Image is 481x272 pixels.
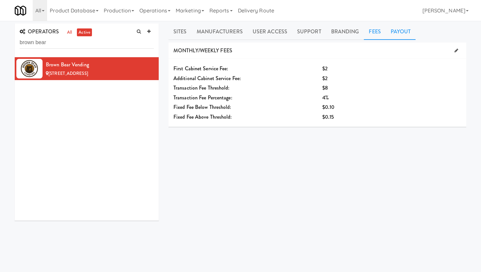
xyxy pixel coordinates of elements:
[322,113,334,121] span: $0.15
[173,84,230,92] span: Transaction Fee Threshold:
[48,70,88,76] span: [STREET_ADDRESS]
[322,94,329,101] span: 4%
[322,103,335,111] span: $0.10
[173,47,232,54] span: MONTHLY/WEEKLY FEES
[173,75,241,82] span: Additional Cabinet Service Fee:
[169,24,192,40] a: Sites
[322,75,328,82] span: $2
[173,113,232,121] span: Fixed Fee Above Threshold:
[248,24,292,40] a: User Access
[192,24,248,40] a: Manufacturers
[77,28,92,37] a: active
[326,24,364,40] a: Branding
[65,28,74,37] a: all
[20,28,59,35] span: OPERATORS
[20,37,154,49] input: Search Operator
[292,24,326,40] a: Support
[173,94,232,101] span: Transaction Fee Percentage:
[322,84,328,92] span: $8
[173,103,231,111] span: Fixed Fee Below Threshold:
[15,57,159,80] li: Brown Bear Vending[STREET_ADDRESS]
[386,24,416,40] a: Payout
[322,65,328,72] span: $2
[46,60,154,70] div: Brown Bear Vending
[173,65,228,72] span: First Cabinet Service Fee:
[364,24,385,40] a: Fees
[15,5,26,16] img: Micromart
